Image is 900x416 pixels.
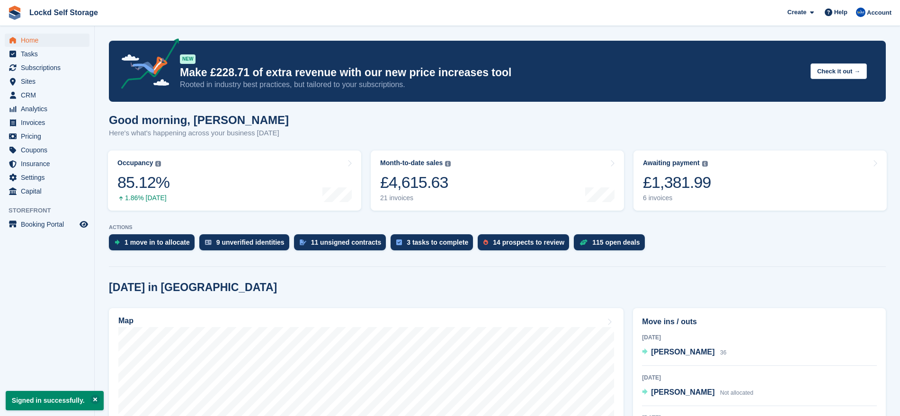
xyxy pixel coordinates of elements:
[21,157,78,170] span: Insurance
[109,128,289,139] p: Here's what's happening across your business [DATE]
[493,239,564,246] div: 14 prospects to review
[651,388,714,396] span: [PERSON_NAME]
[6,391,104,410] p: Signed in successfully.
[642,346,726,359] a: [PERSON_NAME] 36
[216,239,285,246] div: 9 unverified identities
[205,239,212,245] img: verify_identity-adf6edd0f0f0b5bbfe63781bf79b02c33cf7c696d77639b501bdc392416b5a36.svg
[117,194,169,202] div: 1.86% [DATE]
[811,63,867,79] button: Check it out →
[8,6,22,20] img: stora-icon-8386f47178a22dfd0bd8f6a31ec36ba5ce8667c1dd55bd0f319d3a0aa187defe.svg
[5,61,89,74] a: menu
[21,130,78,143] span: Pricing
[115,239,120,245] img: move_ins_to_allocate_icon-fdf77a2bb77ea45bf5b3d319d69a93e2d87916cf1d5bf7949dd705db3b84f3ca.svg
[642,316,877,327] h2: Move ins / outs
[26,5,102,20] a: Lockd Self Storage
[445,161,451,167] img: icon-info-grey-7440780725fd019a000dd9b08b2336e03edf1995a4989e88bcd33f0948082b44.svg
[109,281,277,294] h2: [DATE] in [GEOGRAPHIC_DATA]
[483,239,488,245] img: prospect-51fa495bee0391a8d652442698ab0144808aea92771e9ea1ae160a38d050c398.svg
[5,218,89,231] a: menu
[21,185,78,198] span: Capital
[117,173,169,192] div: 85.12%
[856,8,865,17] img: Jonny Bleach
[592,239,640,246] div: 115 open deals
[642,387,753,399] a: [PERSON_NAME] Not allocated
[834,8,847,17] span: Help
[5,185,89,198] a: menu
[643,159,700,167] div: Awaiting payment
[5,89,89,102] a: menu
[125,239,190,246] div: 1 move in to allocate
[5,75,89,88] a: menu
[108,150,361,211] a: Occupancy 85.12% 1.86% [DATE]
[109,224,886,230] p: ACTIONS
[867,8,891,18] span: Account
[574,234,649,255] a: 115 open deals
[787,8,806,17] span: Create
[702,161,708,167] img: icon-info-grey-7440780725fd019a000dd9b08b2336e03edf1995a4989e88bcd33f0948082b44.svg
[642,333,877,342] div: [DATE]
[180,66,803,80] p: Make £228.71 of extra revenue with our new price increases tool
[180,80,803,90] p: Rooted in industry best practices, but tailored to your subscriptions.
[5,143,89,157] a: menu
[391,234,478,255] a: 3 tasks to complete
[396,239,402,245] img: task-75834270c22a3079a89374b754ae025e5fb1db73e45f91037f5363f120a921f8.svg
[21,61,78,74] span: Subscriptions
[300,239,306,245] img: contract_signature_icon-13c848040528278c33f63329250d36e43548de30e8caae1d1a13099fd9432cc5.svg
[21,171,78,184] span: Settings
[407,239,468,246] div: 3 tasks to complete
[21,47,78,61] span: Tasks
[21,218,78,231] span: Booking Portal
[651,348,714,356] span: [PERSON_NAME]
[5,47,89,61] a: menu
[5,34,89,47] a: menu
[21,34,78,47] span: Home
[642,373,877,382] div: [DATE]
[380,173,451,192] div: £4,615.63
[118,317,134,325] h2: Map
[643,173,711,192] div: £1,381.99
[5,157,89,170] a: menu
[109,114,289,126] h1: Good morning, [PERSON_NAME]
[180,54,196,64] div: NEW
[113,38,179,92] img: price-adjustments-announcement-icon-8257ccfd72463d97f412b2fc003d46551f7dbcb40ab6d574587a9cd5c0d94...
[21,102,78,115] span: Analytics
[21,143,78,157] span: Coupons
[155,161,161,167] img: icon-info-grey-7440780725fd019a000dd9b08b2336e03edf1995a4989e88bcd33f0948082b44.svg
[117,159,153,167] div: Occupancy
[294,234,391,255] a: 11 unsigned contracts
[109,234,199,255] a: 1 move in to allocate
[9,206,94,215] span: Storefront
[5,171,89,184] a: menu
[5,116,89,129] a: menu
[78,219,89,230] a: Preview store
[311,239,382,246] div: 11 unsigned contracts
[643,194,711,202] div: 6 invoices
[633,150,887,211] a: Awaiting payment £1,381.99 6 invoices
[371,150,624,211] a: Month-to-date sales £4,615.63 21 invoices
[199,234,294,255] a: 9 unverified identities
[5,130,89,143] a: menu
[5,102,89,115] a: menu
[21,75,78,88] span: Sites
[720,389,753,396] span: Not allocated
[380,159,443,167] div: Month-to-date sales
[478,234,574,255] a: 14 prospects to review
[720,349,726,356] span: 36
[380,194,451,202] div: 21 invoices
[21,89,78,102] span: CRM
[579,239,588,246] img: deal-1b604bf984904fb50ccaf53a9ad4b4a5d6e5aea283cecdc64d6e3604feb123c2.svg
[21,116,78,129] span: Invoices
